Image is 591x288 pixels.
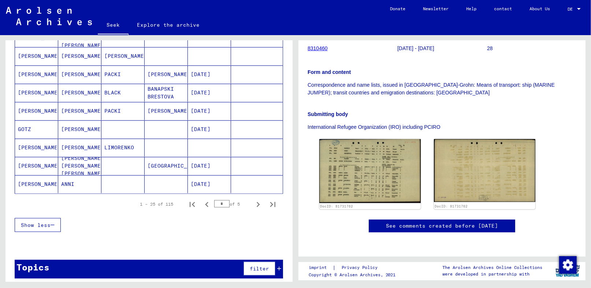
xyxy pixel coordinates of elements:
font: [DATE] [191,162,211,169]
button: Show less [15,218,61,232]
font: [DATE] [191,126,211,132]
font: ANNI [61,181,74,187]
font: Correspondence and name lists, issued in [GEOGRAPHIC_DATA]-Grohn: Means of transport: ship (MARIN... [308,82,555,96]
font: [GEOGRAPHIC_DATA] [148,162,204,169]
font: [DATE] [191,89,211,96]
button: First page [185,197,200,212]
font: [PERSON_NAME] [61,71,104,78]
button: filter [244,262,275,276]
font: BANAPSKI BRESTOVA [148,86,174,100]
img: Arolsen_neg.svg [6,7,92,25]
a: See comments created before [DATE] [386,222,498,230]
font: [DATE] [191,108,211,114]
font: [DATE] [191,71,211,78]
font: [DATE] [191,181,211,187]
font: BLACK [104,89,121,96]
font: International Refugee Organization (IRO) including PCIRO [308,124,441,130]
font: contact [494,6,512,11]
font: [DATE] - [DATE] [397,45,434,51]
font: [PERSON_NAME] [18,162,61,169]
font: [PERSON_NAME] [148,108,190,114]
a: 8310460 [308,45,328,51]
button: Previous page [200,197,214,212]
font: Explore the archive [137,22,200,28]
a: imprint [309,264,332,272]
font: [PERSON_NAME] [104,53,147,59]
a: DocID: 81731762 [320,204,353,208]
font: [PERSON_NAME] [18,71,61,78]
font: Copyright © Arolsen Archives, 2021 [309,272,396,277]
font: Donate [390,6,405,11]
font: PACKI [104,108,121,114]
font: of 5 [230,201,240,207]
font: Show less [21,222,51,228]
font: [PERSON_NAME] [18,181,61,187]
font: The Arolsen Archives Online Collections [443,265,543,270]
font: Topics [16,262,49,273]
a: Explore the archive [129,16,209,34]
font: Form and content [308,69,351,75]
a: DocID: 81731762 [435,204,468,208]
font: Seek [107,22,120,28]
font: [PERSON_NAME] [61,53,104,59]
font: LIMORENKO [104,144,134,151]
font: [PERSON_NAME] [148,71,190,78]
img: yv_logo.png [554,262,581,280]
button: Next page [251,197,265,212]
a: Seek [98,16,129,35]
font: imprint [309,265,327,270]
font: DE [568,6,573,12]
font: GOTZ [18,126,31,132]
img: 001.jpg [319,139,421,203]
font: See comments created before [DATE] [386,222,498,229]
font: [PERSON_NAME] [61,126,104,132]
font: Help [466,6,476,11]
font: 1 – 25 of 115 [140,201,173,207]
font: | [332,264,336,271]
font: 28 [487,45,493,51]
font: [PERSON_NAME] [61,108,104,114]
font: were developed in partnership with [443,271,530,277]
button: Last page [265,197,280,212]
img: Change consent [559,256,577,274]
font: [PERSON_NAME] [18,144,61,151]
font: Privacy Policy [342,265,378,270]
font: [PERSON_NAME] [61,89,104,96]
font: Newsletter [423,6,449,11]
font: [PERSON_NAME] [PERSON_NAME] [PERSON_NAME] [61,155,104,177]
font: [PERSON_NAME] [18,108,61,114]
font: Submitting body [308,111,348,117]
font: PACKI [104,71,121,78]
font: [PERSON_NAME] [18,53,61,59]
font: [PERSON_NAME] [18,89,61,96]
font: filter [250,265,269,272]
font: [PERSON_NAME] [61,144,104,151]
img: 002.jpg [434,139,535,202]
font: About Us [529,6,550,11]
a: Privacy Policy [336,264,386,272]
